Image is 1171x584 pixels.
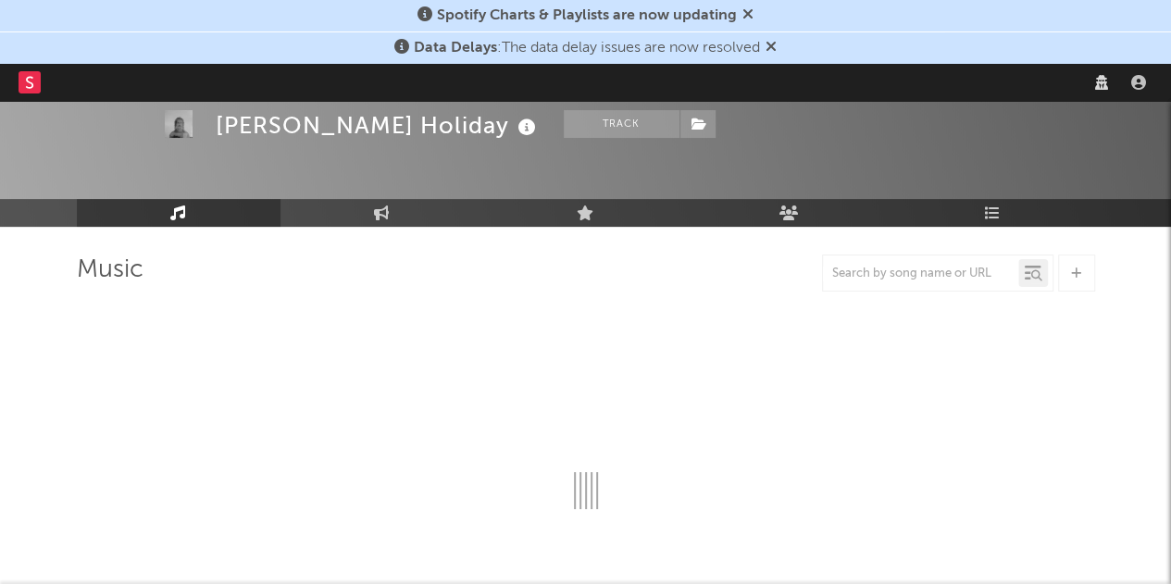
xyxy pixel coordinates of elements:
[766,41,777,56] span: Dismiss
[414,41,760,56] span: : The data delay issues are now resolved
[823,267,1018,281] input: Search by song name or URL
[437,8,737,23] span: Spotify Charts & Playlists are now updating
[564,110,679,138] button: Track
[414,41,497,56] span: Data Delays
[742,8,754,23] span: Dismiss
[216,110,541,141] div: [PERSON_NAME] Holiday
